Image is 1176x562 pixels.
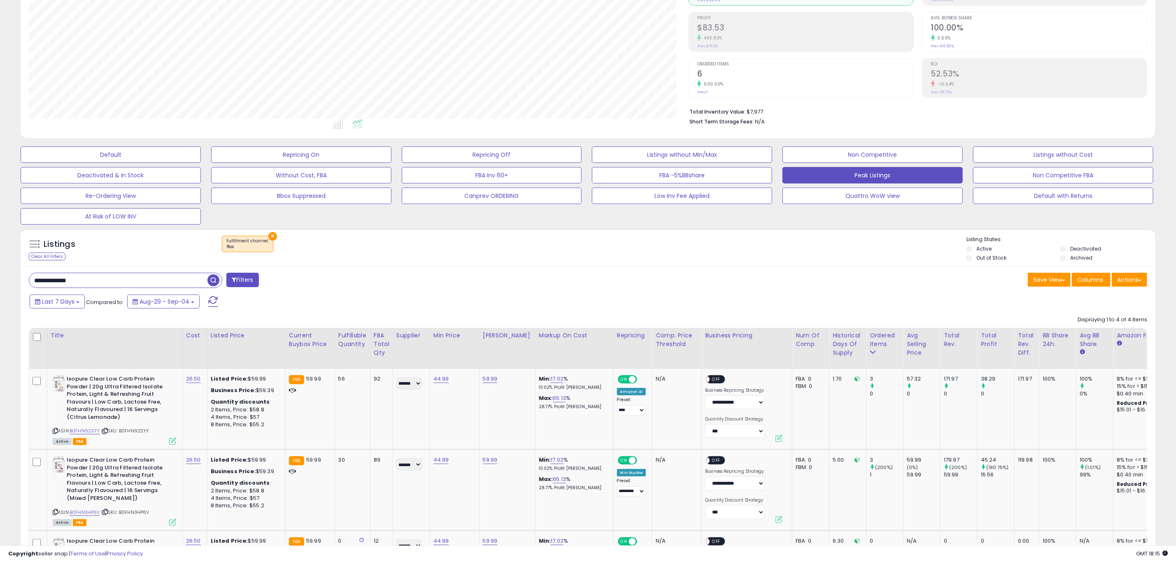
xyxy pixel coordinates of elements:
[73,519,87,526] span: FBA
[617,388,646,395] div: Amazon AI
[86,298,124,306] span: Compared to:
[701,35,722,41] small: 436.83%
[976,245,992,252] label: Active
[1018,331,1036,357] div: Total Rev. Diff.
[107,550,143,557] a: Privacy Policy
[433,375,449,383] a: 44.99
[226,244,269,250] div: fba
[551,456,564,464] a: 17.02
[870,537,903,545] div: 0
[1080,456,1113,464] div: 100%
[796,331,826,348] div: Num of Comp.
[796,383,823,390] div: FBM: 0
[211,421,279,428] div: 8 Items, Price: $55.2
[374,537,387,545] div: 12
[211,468,279,475] div: $59.39
[973,167,1153,183] button: Non Competitive FBA
[211,456,279,464] div: $59.99
[944,390,977,397] div: 0
[944,331,974,348] div: Total Rev.
[539,537,551,545] b: Min:
[710,376,723,383] span: OFF
[211,386,256,394] b: Business Price:
[51,331,179,340] div: Title
[306,456,321,464] span: 59.99
[1117,399,1171,406] b: Reduced Prof. Rng.
[636,376,649,383] span: OFF
[1043,375,1070,383] div: 100%
[931,69,1147,80] h2: 52.53%
[539,456,551,464] b: Min:
[592,188,772,204] button: Low Inv Fee Applied
[701,81,724,87] small: 500.00%
[1078,316,1147,324] div: Displaying 1 to 4 of 4 items
[101,427,149,434] span: | SKU: B0FHN92SYY
[1112,273,1147,287] button: Actions
[1117,340,1122,347] small: Amazon Fees.
[374,375,387,383] div: 92
[374,331,389,357] div: FBA Total Qty
[101,509,149,516] span: | SKU: B0FHN3HP6V
[402,188,582,204] button: Canprev ORDERING
[981,471,1014,478] div: 15.56
[211,537,248,545] b: Listed Price:
[697,90,708,95] small: Prev: 1
[656,537,695,545] div: N/A
[796,456,823,464] div: FBA: 0
[689,118,754,125] b: Short Term Storage Fees:
[42,297,75,306] span: Last 7 Days
[226,273,258,287] button: Filters
[944,537,977,545] div: 0
[433,456,449,464] a: 44.99
[539,476,607,491] div: %
[833,375,860,383] div: 1.70
[935,35,951,41] small: 0.50%
[539,404,607,410] p: 28.77% Profit [PERSON_NAME]
[981,537,1014,545] div: 0
[30,295,85,309] button: Last 7 Days
[483,537,498,545] a: 59.99
[539,385,607,390] p: 10.02% Profit [PERSON_NAME]
[211,167,391,183] button: Without Cost, FBA
[976,254,1006,261] label: Out of Stock
[140,297,189,306] span: Aug-29 - Sep-04
[483,331,532,340] div: [PERSON_NAME]
[592,146,772,163] button: Listings without Min/Max
[931,23,1147,34] h2: 100.00%
[8,550,143,558] div: seller snap | |
[907,464,918,471] small: (0%)
[553,394,566,402] a: 65.13
[211,502,279,509] div: 8 Items, Price: $55.2
[1080,331,1110,348] div: Avg BB Share
[211,398,270,406] b: Quantity discounts
[1018,537,1033,545] div: 0.00
[931,44,954,49] small: Prev: 99.50%
[268,232,277,241] button: ×
[973,146,1153,163] button: Listings without Cost
[338,456,364,464] div: 30
[656,456,695,464] div: N/A
[53,456,65,473] img: 41ZBAMBexTL._SL40_.jpg
[710,457,723,464] span: OFF
[705,388,765,393] label: Business Repricing Strategy:
[211,456,248,464] b: Listed Price:
[289,537,304,546] small: FBA
[211,188,391,204] button: Bbox Suppressed
[211,406,279,413] div: 2 Items, Price: $58.8
[796,537,823,545] div: FBA: 0
[1072,273,1111,287] button: Columns
[689,106,1141,116] li: $7,977
[870,456,903,464] div: 3
[186,537,201,545] a: 26.50
[619,457,629,464] span: ON
[833,537,860,545] div: 6.30
[8,550,38,557] strong: Copyright
[907,375,940,383] div: 57.32
[931,62,1147,67] span: ROI
[211,375,279,383] div: $59.99
[1117,481,1171,488] b: Reduced Prof. Rng.
[306,537,321,545] span: 59.99
[29,253,65,260] div: Clear All Filters
[705,416,765,422] label: Quantity Discount Strategy:
[211,413,279,421] div: 4 Items, Price: $57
